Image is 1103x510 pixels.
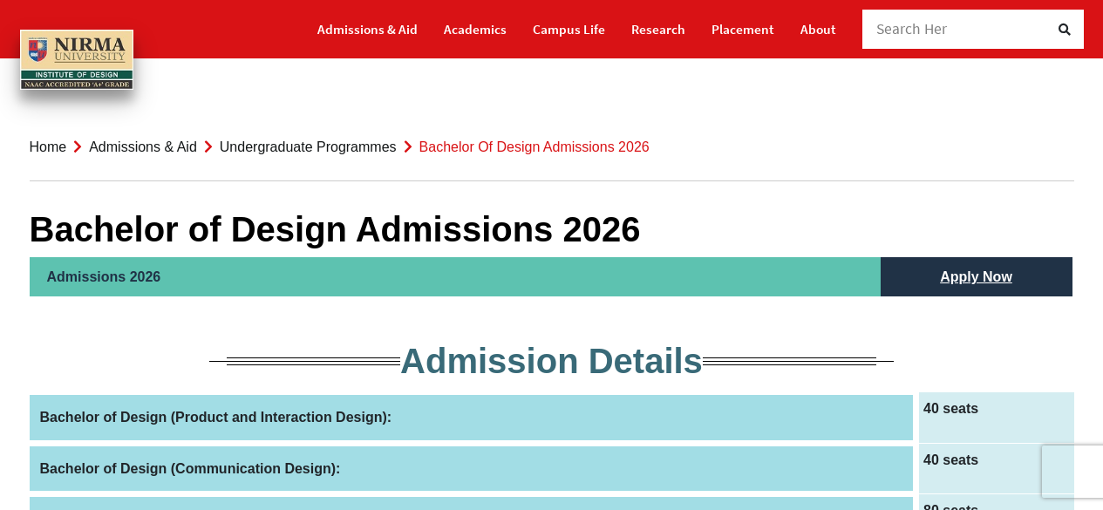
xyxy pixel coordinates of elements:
img: main_logo [20,30,133,90]
span: Admission Details [400,342,703,380]
h2: Admissions 2026 [30,257,881,296]
nav: breadcrumb [30,113,1074,181]
a: Apply Now [923,257,1030,296]
td: 40 seats [916,392,1074,443]
a: Campus Life [533,14,605,44]
span: Bachelor of Design Admissions 2026 [419,139,650,154]
a: Admissions & Aid [317,14,418,44]
a: Admissions & Aid [89,139,197,154]
th: Bachelor of Design (Communication Design): [30,443,916,493]
a: Placement [712,14,774,44]
a: Undergraduate Programmes [220,139,397,154]
a: Academics [444,14,507,44]
a: Research [631,14,685,44]
th: Bachelor of Design (Product and Interaction Design): [30,392,916,443]
a: Home [30,139,67,154]
h1: Bachelor of Design Admissions 2026 [30,208,1074,250]
td: 40 seats [916,443,1074,493]
span: Search Her [876,19,948,38]
a: About [800,14,836,44]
